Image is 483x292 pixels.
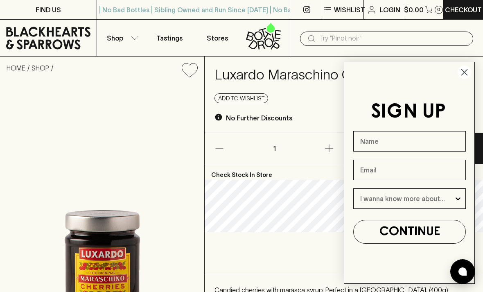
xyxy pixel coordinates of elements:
[205,164,483,180] p: Check Stock In Store
[334,5,365,15] p: Wishlist
[454,189,462,208] button: Show Options
[145,20,194,56] a: Tastings
[437,7,440,12] p: 0
[264,133,284,164] p: 1
[457,65,472,79] button: Close dialog
[214,93,268,103] button: Add to wishlist
[7,64,25,72] a: HOME
[32,64,49,72] a: SHOP
[226,113,292,123] p: No Further Discounts
[445,5,482,15] p: Checkout
[353,220,466,244] button: CONTINUE
[214,66,416,84] h4: Luxardo Maraschino Cherries
[194,20,242,56] a: Stores
[207,33,228,43] p: Stores
[353,160,466,180] input: Email
[371,103,446,122] span: SIGN UP
[380,5,400,15] p: Login
[107,33,123,43] p: Shop
[320,32,467,45] input: Try "Pinot noir"
[458,267,467,276] img: bubble-icon
[36,5,61,15] p: FIND US
[360,189,454,208] input: I wanna know more about...
[156,33,183,43] p: Tastings
[97,20,145,56] button: Shop
[336,54,483,292] div: FLYOUT Form
[178,60,201,81] button: Add to wishlist
[353,131,466,152] input: Name
[404,5,424,15] p: $0.00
